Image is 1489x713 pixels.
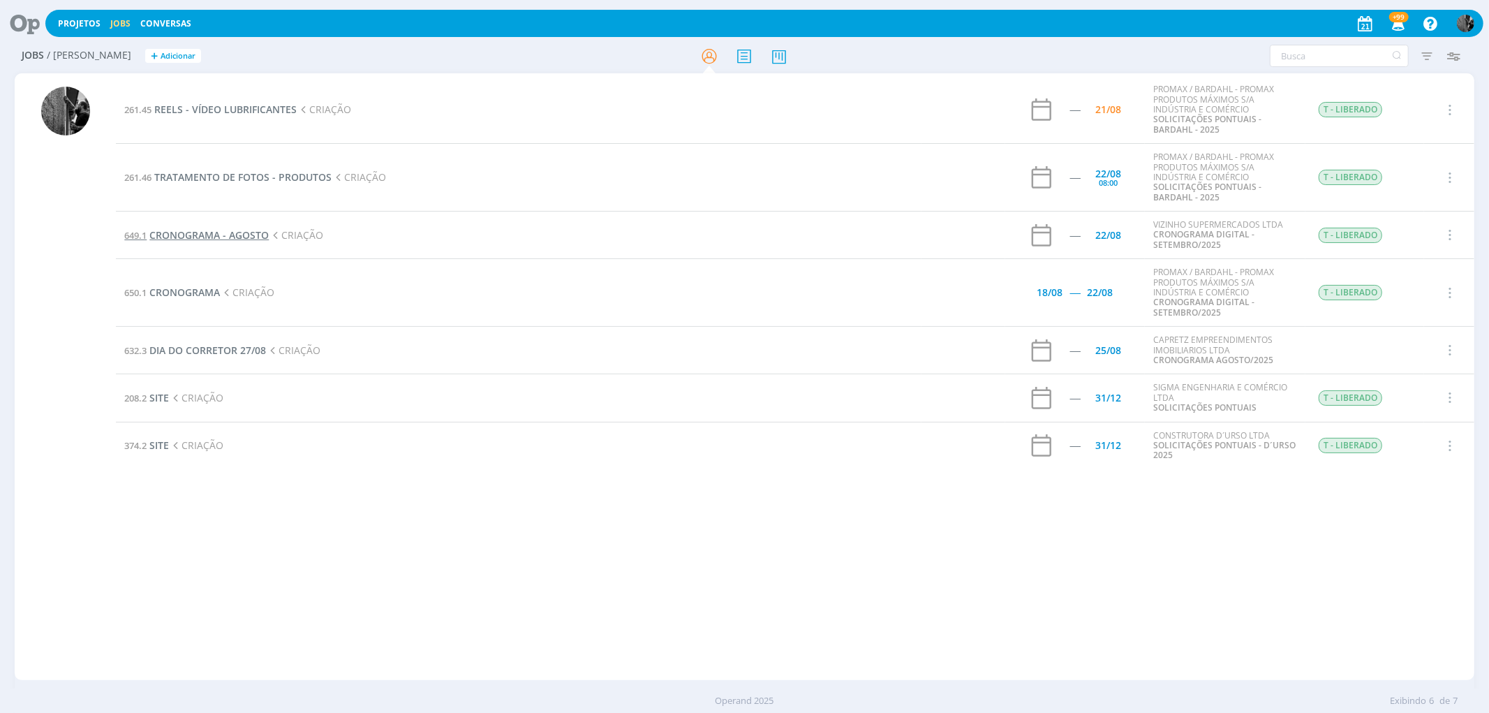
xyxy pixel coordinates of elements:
[1095,346,1121,355] div: 25/08
[1070,286,1081,299] span: -----
[1383,11,1412,36] button: +99
[106,18,135,29] button: Jobs
[1457,15,1474,32] img: P
[136,18,195,29] button: Conversas
[1153,335,1297,365] div: CAPRETZ EMPREENDIMENTOS IMOBILIARIOS LTDA
[124,391,169,404] a: 208.2SITE
[1153,296,1254,318] a: CRONOGRAMA DIGITAL - SETEMBRO/2025
[149,286,220,299] span: CRONOGRAMA
[1070,346,1081,355] div: -----
[1319,438,1382,453] span: T - LIBERADO
[1153,402,1257,413] a: SOLICITAÇÕES PONTUAIS
[1153,152,1297,203] div: PROMAX / BARDAHL - PROMAX PRODUTOS MÁXIMOS S/A INDÚSTRIA E COMÉRCIO
[169,439,223,452] span: CRIAÇÃO
[47,50,131,61] span: / [PERSON_NAME]
[124,344,147,357] span: 632.3
[1095,169,1121,179] div: 22/08
[1153,84,1297,135] div: PROMAX / BARDAHL - PROMAX PRODUTOS MÁXIMOS S/A INDÚSTRIA E COMÉRCIO
[1070,172,1081,182] div: -----
[124,392,147,404] span: 208.2
[124,344,266,357] a: 632.3DIA DO CORRETOR 27/08
[1070,230,1081,240] div: -----
[1095,105,1121,115] div: 21/08
[140,17,191,29] a: Conversas
[1319,285,1382,300] span: T - LIBERADO
[1270,45,1409,67] input: Busca
[154,103,297,116] span: REELS - VÍDEO LUBRIFICANTES
[1439,694,1450,708] span: de
[1153,439,1296,461] a: SOLICITAÇÕES PONTUAIS - D´URSO 2025
[124,103,151,116] span: 261.45
[124,228,269,242] a: 649.1CRONOGRAMA - AGOSTO
[269,228,323,242] span: CRIAÇÃO
[149,228,269,242] span: CRONOGRAMA - AGOSTO
[154,170,332,184] span: TRATAMENTO DE FOTOS - PRODUTOS
[1088,288,1113,297] div: 22/08
[1099,179,1118,186] div: 08:00
[1070,393,1081,403] div: -----
[149,344,266,357] span: DIA DO CORRETOR 27/08
[1429,694,1434,708] span: 6
[297,103,351,116] span: CRIAÇÃO
[1095,230,1121,240] div: 22/08
[124,286,147,299] span: 650.1
[1390,694,1426,708] span: Exibindo
[124,103,297,116] a: 261.45REELS - VÍDEO LUBRIFICANTES
[1153,113,1261,135] a: SOLICITAÇÕES PONTUAIS - BARDAHL - 2025
[110,17,131,29] a: Jobs
[149,391,169,404] span: SITE
[1453,694,1458,708] span: 7
[149,439,169,452] span: SITE
[161,52,195,61] span: Adicionar
[1095,441,1121,450] div: 31/12
[22,50,44,61] span: Jobs
[1319,390,1382,406] span: T - LIBERADO
[1070,441,1081,450] div: -----
[1070,105,1081,115] div: -----
[124,229,147,242] span: 649.1
[1389,12,1409,22] span: +99
[1153,431,1297,461] div: CONSTRUTORA D´URSO LTDA
[151,49,158,64] span: +
[1153,181,1261,203] a: SOLICITAÇÕES PONTUAIS - BARDAHL - 2025
[1095,393,1121,403] div: 31/12
[124,286,220,299] a: 650.1CRONOGRAMA
[124,439,169,452] a: 374.2SITE
[54,18,105,29] button: Projetos
[1153,267,1297,318] div: PROMAX / BARDAHL - PROMAX PRODUTOS MÁXIMOS S/A INDÚSTRIA E COMÉRCIO
[169,391,223,404] span: CRIAÇÃO
[124,171,151,184] span: 261.46
[124,439,147,452] span: 374.2
[1153,383,1297,413] div: SIGMA ENGENHARIA E COMÉRCIO LTDA
[1319,228,1382,243] span: T - LIBERADO
[220,286,274,299] span: CRIAÇÃO
[1153,228,1254,250] a: CRONOGRAMA DIGITAL - SETEMBRO/2025
[58,17,101,29] a: Projetos
[41,87,90,135] img: P
[1456,11,1475,36] button: P
[145,49,201,64] button: +Adicionar
[1153,354,1273,366] a: CRONOGRAMA AGOSTO/2025
[332,170,386,184] span: CRIAÇÃO
[1319,102,1382,117] span: T - LIBERADO
[1037,288,1063,297] div: 18/08
[124,170,332,184] a: 261.46TRATAMENTO DE FOTOS - PRODUTOS
[1319,170,1382,185] span: T - LIBERADO
[266,344,320,357] span: CRIAÇÃO
[1153,220,1297,250] div: VIZINHO SUPERMERCADOS LTDA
